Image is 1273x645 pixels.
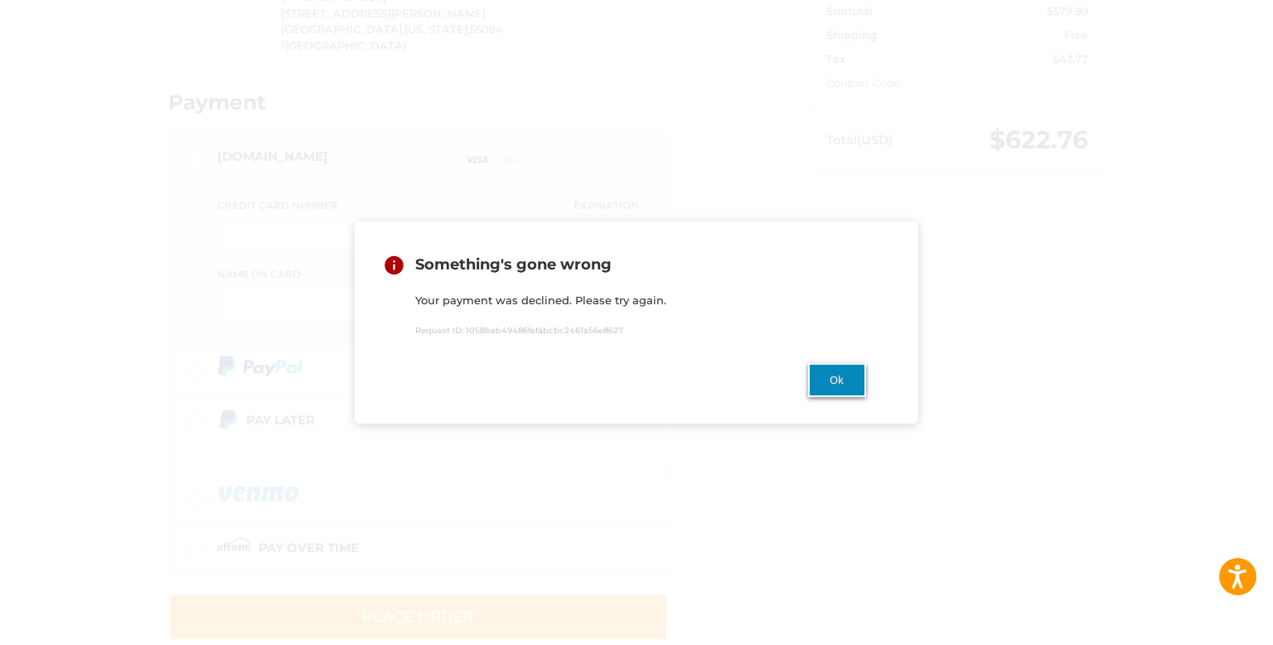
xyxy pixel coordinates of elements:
span: 1058beb49486fefabcbc2461a56e8627 [466,326,623,335]
span: Something's gone wrong [415,255,612,274]
span: Request ID: [415,326,463,335]
p: Your payment was declined. Please try again. [415,293,866,309]
iframe: Google Customer Reviews [1136,600,1273,645]
button: Ok [808,363,866,397]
